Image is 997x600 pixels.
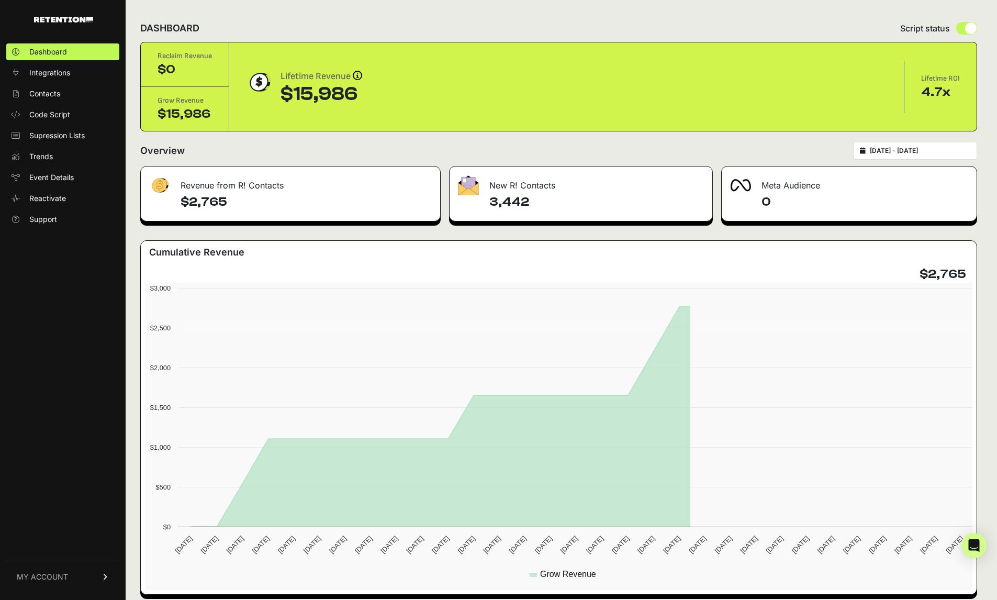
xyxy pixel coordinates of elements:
[29,172,74,183] span: Event Details
[246,69,272,95] img: dollar-coin-05c43ed7efb7bc0c12610022525b4bbbb207c7efeef5aecc26f025e68dcafac9.png
[281,84,362,105] div: $15,986
[29,68,70,78] span: Integrations
[893,535,913,555] text: [DATE]
[489,194,703,210] h4: 3,442
[150,443,171,451] text: $1,000
[379,535,399,555] text: [DATE]
[156,483,171,491] text: $500
[713,535,733,555] text: [DATE]
[533,535,554,555] text: [DATE]
[6,85,119,102] a: Contacts
[918,535,939,555] text: [DATE]
[173,535,194,555] text: [DATE]
[722,166,977,198] div: Meta Audience
[687,535,708,555] text: [DATE]
[430,535,451,555] text: [DATE]
[353,535,374,555] text: [DATE]
[456,535,476,555] text: [DATE]
[559,535,579,555] text: [DATE]
[6,190,119,207] a: Reactivate
[149,175,170,196] img: fa-dollar-13500eef13a19c4ab2b9ed9ad552e47b0d9fc28b02b83b90ba0e00f96d6372e9.png
[508,535,528,555] text: [DATE]
[150,364,171,372] text: $2,000
[961,533,987,558] div: Open Intercom Messenger
[199,535,219,555] text: [DATE]
[163,523,171,531] text: $0
[29,151,53,162] span: Trends
[6,211,119,228] a: Support
[730,179,751,192] img: fa-meta-2f981b61bb99beabf952f7030308934f19ce035c18b003e963880cc3fabeebb7.png
[29,109,70,120] span: Code Script
[6,561,119,593] a: MY ACCOUNT
[585,535,605,555] text: [DATE]
[328,535,348,555] text: [DATE]
[739,535,759,555] text: [DATE]
[790,535,811,555] text: [DATE]
[6,169,119,186] a: Event Details
[225,535,245,555] text: [DATE]
[921,73,960,84] div: Lifetime ROI
[29,47,67,57] span: Dashboard
[29,214,57,225] span: Support
[6,106,119,123] a: Code Script
[251,535,271,555] text: [DATE]
[867,535,888,555] text: [DATE]
[150,404,171,412] text: $1,500
[944,535,965,555] text: [DATE]
[158,61,212,78] div: $0
[920,266,966,283] h4: $2,765
[29,88,60,99] span: Contacts
[405,535,425,555] text: [DATE]
[636,535,656,555] text: [DATE]
[610,535,631,555] text: [DATE]
[181,194,432,210] h4: $2,765
[900,22,950,35] span: Script status
[140,143,185,158] h2: Overview
[150,324,171,332] text: $2,500
[765,535,785,555] text: [DATE]
[29,193,66,204] span: Reactivate
[34,17,93,23] img: Retention.com
[482,535,502,555] text: [DATE]
[149,245,244,260] h3: Cumulative Revenue
[761,194,968,210] h4: 0
[140,21,199,36] h2: DASHBOARD
[17,572,68,582] span: MY ACCOUNT
[158,106,212,123] div: $15,986
[458,175,479,195] img: fa-envelope-19ae18322b30453b285274b1b8af3d052b27d846a4fbe8435d1a52b978f639a2.png
[29,130,85,141] span: Supression Lists
[141,166,440,198] div: Revenue from R! Contacts
[816,535,836,555] text: [DATE]
[540,570,596,579] text: Grow Revenue
[158,51,212,61] div: Reclaim Revenue
[150,284,171,292] text: $3,000
[6,148,119,165] a: Trends
[450,166,712,198] div: New R! Contacts
[6,127,119,144] a: Supression Lists
[662,535,682,555] text: [DATE]
[302,535,322,555] text: [DATE]
[921,84,960,101] div: 4.7x
[6,64,119,81] a: Integrations
[281,69,362,84] div: Lifetime Revenue
[158,95,212,106] div: Grow Revenue
[276,535,297,555] text: [DATE]
[6,43,119,60] a: Dashboard
[842,535,862,555] text: [DATE]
